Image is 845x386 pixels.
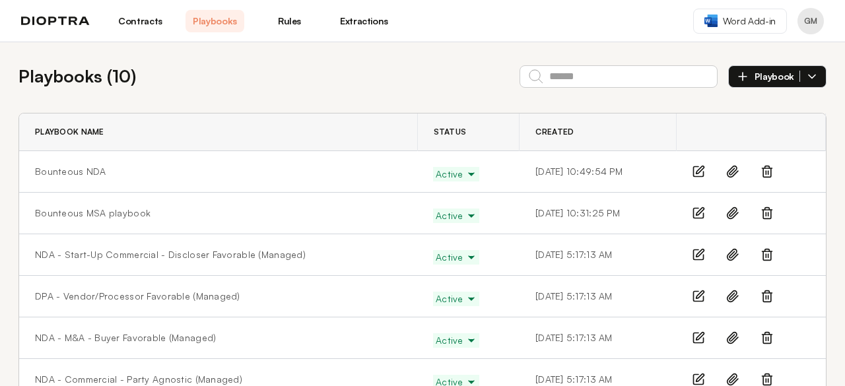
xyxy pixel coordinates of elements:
button: Active [433,167,479,181]
td: [DATE] 5:17:13 AM [520,276,676,317]
td: [DATE] 5:17:13 AM [520,234,676,276]
button: Active [433,292,479,306]
button: Active [433,333,479,348]
span: Status [434,127,467,137]
img: logo [21,16,90,26]
a: NDA - Commercial - Party Agnostic (Managed) [35,373,242,386]
a: Word Add-in [693,9,787,34]
button: Active [433,250,479,265]
a: Contracts [111,10,170,32]
td: [DATE] 10:31:25 PM [520,193,676,234]
span: Word Add-in [723,15,776,28]
a: NDA - M&A - Buyer Favorable (Managed) [35,331,216,344]
span: Playbook [755,71,800,82]
td: [DATE] 10:49:54 PM [520,151,676,193]
a: Extractions [335,10,393,32]
span: Active [436,334,477,347]
button: Active [433,209,479,223]
a: Rules [260,10,319,32]
span: Active [436,209,477,222]
span: Playbook Name [35,127,104,137]
a: Bounteous MSA playbook [35,207,151,220]
a: Playbooks [186,10,244,32]
span: Created [535,127,574,137]
a: NDA - Start-Up Commercial - Discloser Favorable (Managed) [35,248,306,261]
h2: Playbooks ( 10 ) [18,63,136,89]
button: Profile menu [797,8,824,34]
button: Playbook [728,65,827,88]
span: Active [436,168,477,181]
img: word [704,15,718,27]
span: Active [436,251,477,264]
span: Active [436,292,477,306]
a: DPA - Vendor/Processor Favorable (Managed) [35,290,240,303]
a: Bounteous NDA [35,165,106,178]
td: [DATE] 5:17:13 AM [520,317,676,359]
